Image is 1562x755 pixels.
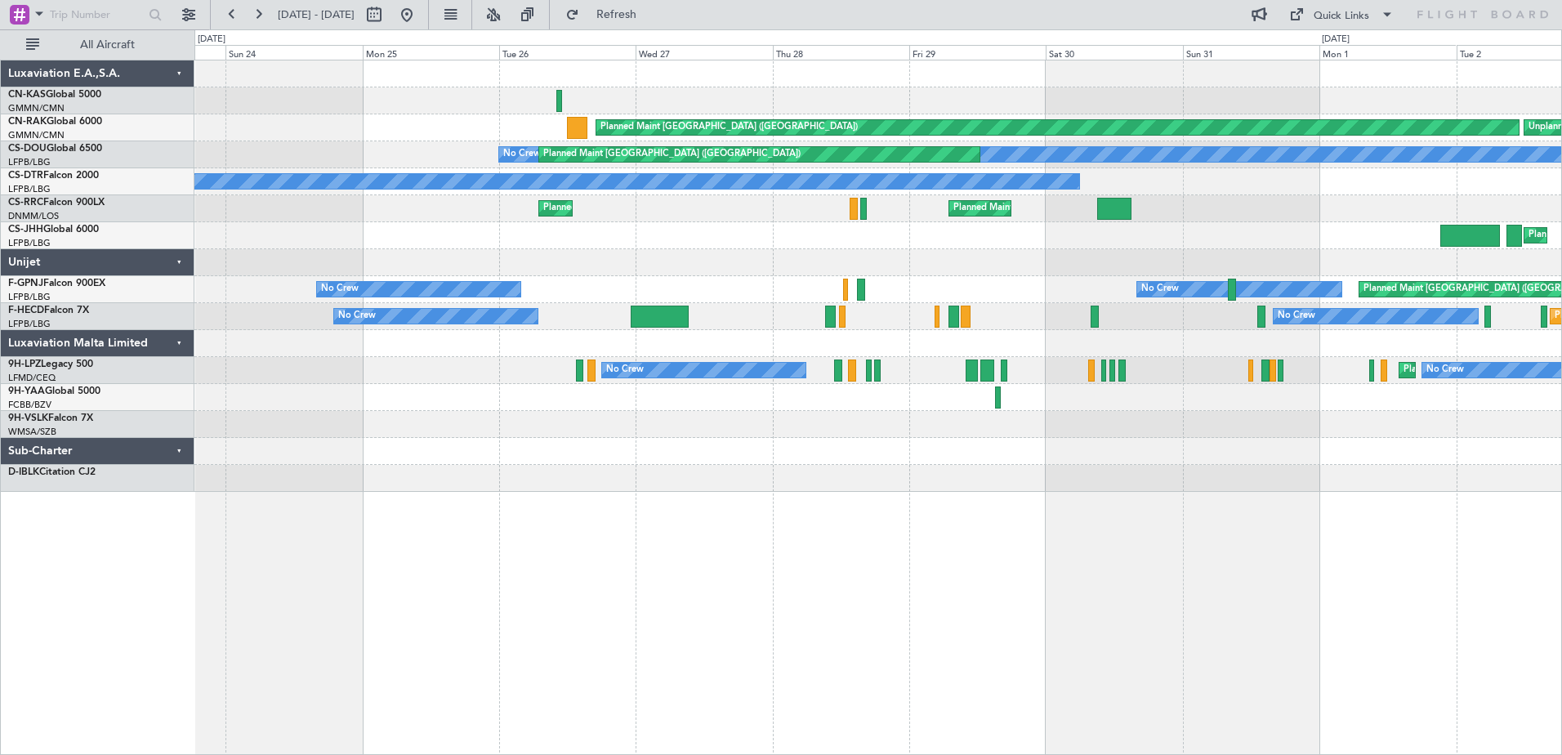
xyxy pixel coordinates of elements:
a: 9H-LPZLegacy 500 [8,360,93,369]
span: [DATE] - [DATE] [278,7,355,22]
div: [DATE] [1322,33,1350,47]
div: Mon 1 [1319,45,1456,60]
span: All Aircraft [42,39,172,51]
div: Mon 25 [363,45,499,60]
button: Refresh [558,2,656,28]
span: CS-RRC [8,198,43,208]
a: DNMM/LOS [8,210,59,222]
div: Planned Maint [GEOGRAPHIC_DATA] ([GEOGRAPHIC_DATA]) [953,196,1211,221]
div: Thu 28 [773,45,909,60]
button: Quick Links [1281,2,1402,28]
span: F-HECD [8,306,44,315]
div: Sun 31 [1183,45,1319,60]
div: No Crew [503,142,541,167]
a: LFMD/CEQ [8,372,56,384]
span: F-GPNJ [8,279,43,288]
span: CN-KAS [8,90,46,100]
a: CN-RAKGlobal 6000 [8,117,102,127]
span: CN-RAK [8,117,47,127]
span: CS-DOU [8,144,47,154]
a: CN-KASGlobal 5000 [8,90,101,100]
div: Fri 29 [909,45,1046,60]
div: Quick Links [1314,8,1369,25]
div: [DATE] [198,33,225,47]
div: No Crew [1426,358,1464,382]
div: Planned Maint [GEOGRAPHIC_DATA] ([GEOGRAPHIC_DATA]) [600,115,858,140]
a: LFPB/LBG [8,318,51,330]
div: Tue 26 [499,45,636,60]
a: LFPB/LBG [8,156,51,168]
span: 9H-VSLK [8,413,48,423]
div: Sat 30 [1046,45,1182,60]
span: 9H-YAA [8,386,45,396]
a: CS-JHHGlobal 6000 [8,225,99,235]
div: No Crew [338,304,376,328]
a: GMMN/CMN [8,129,65,141]
a: 9H-VSLKFalcon 7X [8,413,93,423]
a: 9H-YAAGlobal 5000 [8,386,100,396]
div: No Crew [606,358,644,382]
a: CS-DTRFalcon 2000 [8,171,99,181]
div: Planned Maint [GEOGRAPHIC_DATA] ([GEOGRAPHIC_DATA]) [543,142,801,167]
a: GMMN/CMN [8,102,65,114]
a: LFPB/LBG [8,237,51,249]
a: CS-RRCFalcon 900LX [8,198,105,208]
a: FCBB/BZV [8,399,51,411]
a: F-HECDFalcon 7X [8,306,89,315]
div: Sun 24 [225,45,362,60]
div: Wed 27 [636,45,772,60]
button: All Aircraft [18,32,177,58]
div: No Crew [1278,304,1315,328]
a: CS-DOUGlobal 6500 [8,144,102,154]
a: LFPB/LBG [8,183,51,195]
div: Planned Maint [GEOGRAPHIC_DATA] ([GEOGRAPHIC_DATA]) [543,196,801,221]
a: D-IBLKCitation CJ2 [8,467,96,477]
span: Refresh [582,9,651,20]
span: 9H-LPZ [8,360,41,369]
div: No Crew [321,277,359,302]
a: F-GPNJFalcon 900EX [8,279,105,288]
input: Trip Number [50,2,144,27]
div: No Crew [1141,277,1179,302]
span: CS-DTR [8,171,43,181]
span: D-IBLK [8,467,39,477]
span: CS-JHH [8,225,43,235]
a: WMSA/SZB [8,426,56,438]
a: LFPB/LBG [8,291,51,303]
